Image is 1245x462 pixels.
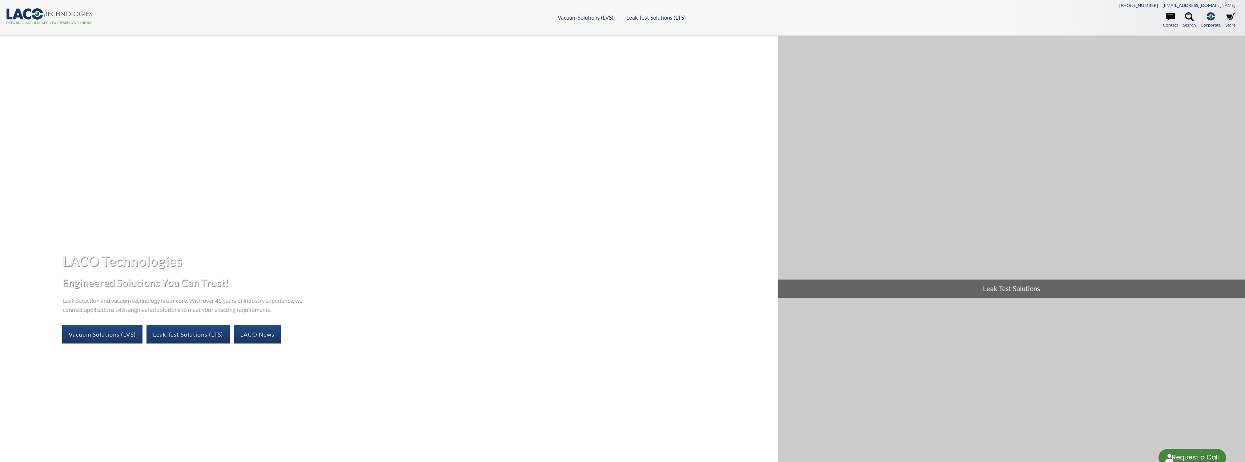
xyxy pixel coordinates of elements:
a: Contact [1163,12,1178,28]
a: Leak Test Solutions [778,36,1245,298]
p: Leak detection and vacuum technology is our core. With over 45 years of industry experience, we c... [62,295,306,314]
span: Leak Test Solutions [778,280,1245,298]
a: LACO News [234,325,281,344]
a: Leak Test Solutions (LTS) [146,325,230,344]
a: Vacuum Solutions (LVS) [62,325,142,344]
a: Store [1225,12,1236,28]
a: Search [1183,12,1196,28]
a: Vacuum Solutions (LVS) [558,14,614,21]
a: [EMAIL_ADDRESS][DOMAIN_NAME] [1162,3,1236,8]
h1: LACO Technologies [62,252,772,270]
a: Leak Test Solutions (LTS) [626,14,686,21]
h2: Engineered Solutions You Can Trust! [62,276,772,289]
a: [PHONE_NUMBER] [1119,3,1158,8]
span: Corporate [1201,21,1221,28]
